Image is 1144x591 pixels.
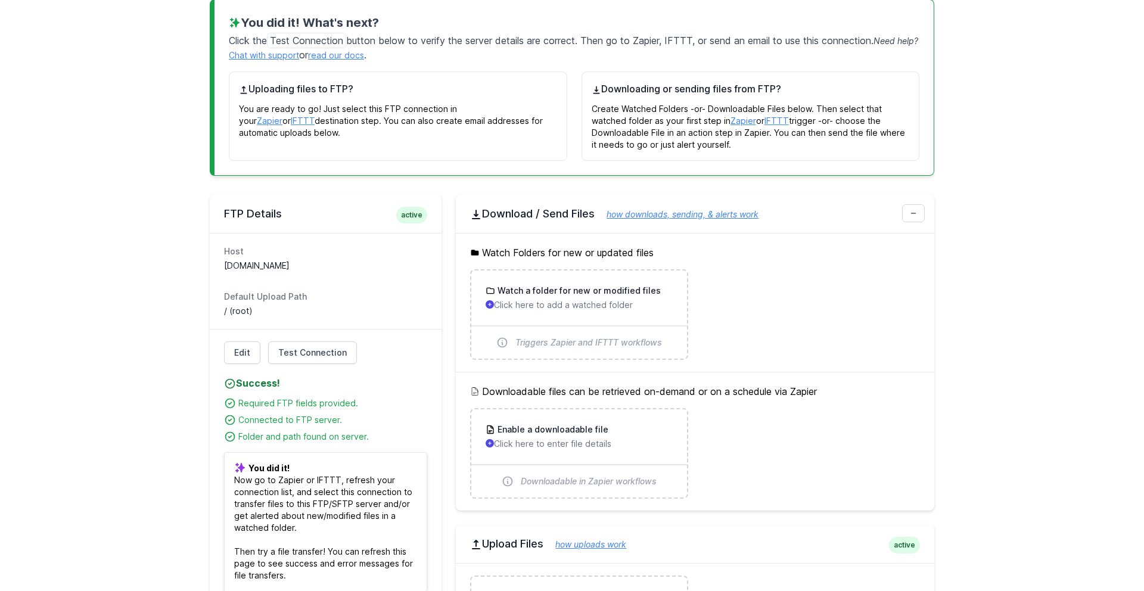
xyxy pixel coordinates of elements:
h4: Uploading files to FTP? [239,82,557,96]
a: Chat with support [229,50,299,60]
a: Zapier [257,116,282,126]
h3: You did it! What's next? [229,14,919,31]
span: active [889,537,920,553]
a: Test Connection [268,341,357,364]
h2: Upload Files [470,537,920,551]
p: Create Watched Folders -or- Downloadable Files below. Then select that watched folder as your fir... [592,96,910,151]
a: Zapier [730,116,756,126]
div: Required FTP fields provided. [238,397,427,409]
dd: / (root) [224,305,427,317]
a: IFTTT [764,116,789,126]
b: You did it! [248,463,290,473]
a: IFTTT [291,116,315,126]
dt: Default Upload Path [224,291,427,303]
dd: [DOMAIN_NAME] [224,260,427,272]
h3: Watch a folder for new or modified files [495,285,661,297]
p: Click here to enter file details [486,438,672,450]
h2: Download / Send Files [470,207,920,221]
p: Click here to add a watched folder [486,299,672,311]
p: You are ready to go! Just select this FTP connection in your or destination step. You can also cr... [239,96,557,139]
a: read our docs [308,50,364,60]
h3: Enable a downloadable file [495,424,608,436]
h5: Watch Folders for new or updated files [470,245,920,260]
a: Watch a folder for new or modified files Click here to add a watched folder Triggers Zapier and I... [471,270,686,359]
div: Connected to FTP server. [238,414,427,426]
iframe: Drift Widget Chat Controller [1084,531,1130,577]
a: Enable a downloadable file Click here to enter file details Downloadable in Zapier workflows [471,409,686,497]
span: Triggers Zapier and IFTTT workflows [515,337,662,349]
h4: Success! [224,376,427,390]
span: Test Connection [267,33,346,48]
dt: Host [224,245,427,257]
a: how downloads, sending, & alerts work [595,209,758,219]
h5: Downloadable files can be retrieved on-demand or on a schedule via Zapier [470,384,920,399]
h2: FTP Details [224,207,427,221]
div: Folder and path found on server. [238,431,427,443]
p: Click the button below to verify the server details are correct. Then go to Zapier, IFTTT, or sen... [229,31,919,62]
h4: Downloading or sending files from FTP? [592,82,910,96]
a: Edit [224,341,260,364]
span: Test Connection [278,347,347,359]
span: Need help? [873,36,918,46]
span: active [396,207,427,223]
a: how uploads work [543,539,626,549]
span: Downloadable in Zapier workflows [521,475,657,487]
